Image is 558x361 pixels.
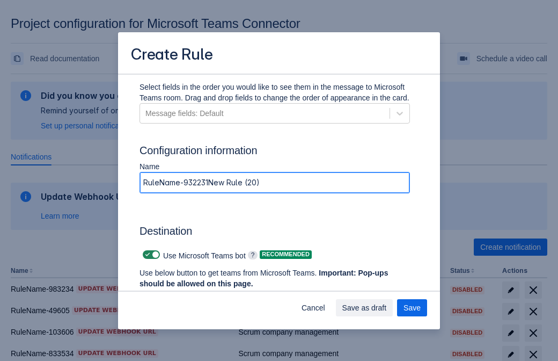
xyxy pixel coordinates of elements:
button: Cancel [295,299,332,316]
span: Save [403,299,421,316]
div: Message fields: Default [145,108,224,119]
p: Select fields in the order you would like to see them in the message to Microsoft Teams room. Dra... [139,82,410,103]
h3: Destination [139,225,410,242]
p: Name [139,161,410,172]
span: Recommended [260,251,312,257]
input: Please enter the name of the rule here [140,173,409,192]
span: ? [248,251,258,259]
h3: Configuration information [139,144,418,161]
span: Cancel [302,299,325,316]
span: Save as draft [342,299,387,316]
h3: Create Rule [131,45,213,66]
button: Save [397,299,427,316]
button: Save as draft [336,299,393,316]
p: Use below button to get teams from Microsoft Teams. [139,268,393,289]
div: Use Microsoft Teams bot [139,247,246,262]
